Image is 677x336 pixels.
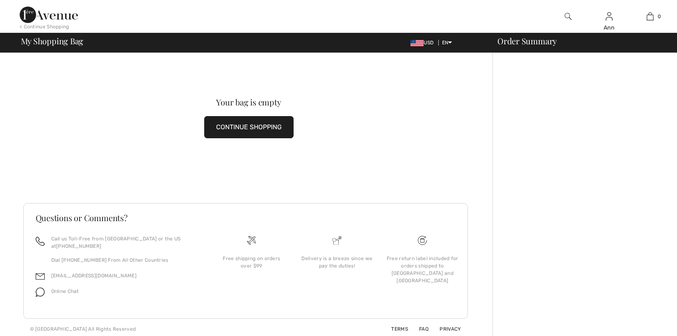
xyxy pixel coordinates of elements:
[606,12,613,20] a: Sign In
[410,40,424,46] img: US Dollar
[36,214,456,222] h3: Questions or Comments?
[51,273,137,279] a: [EMAIL_ADDRESS][DOMAIN_NAME]
[46,98,452,106] div: Your bag is empty
[409,326,429,332] a: FAQ
[56,243,101,249] a: [PHONE_NUMBER]
[51,288,79,294] span: Online Chat
[301,255,373,270] div: Delivery is a breeze since we pay the duties!
[36,237,45,246] img: call
[36,288,45,297] img: chat
[247,236,256,245] img: Free shipping on orders over $99
[565,11,572,21] img: search the website
[630,11,670,21] a: 0
[442,40,452,46] span: EN
[658,13,661,20] span: 0
[410,40,437,46] span: USD
[21,37,84,45] span: My Shopping Bag
[589,23,629,32] div: Ann
[386,255,458,284] div: Free return label included for orders shipped to [GEOGRAPHIC_DATA] and [GEOGRAPHIC_DATA]
[381,326,408,332] a: Terms
[20,23,69,30] div: < Continue Shopping
[488,37,672,45] div: Order Summary
[36,272,45,281] img: email
[20,7,78,23] img: 1ère Avenue
[333,236,342,245] img: Delivery is a breeze since we pay the duties!
[215,255,287,270] div: Free shipping on orders over $99
[204,116,294,138] button: CONTINUE SHOPPING
[51,256,199,264] p: Dial [PHONE_NUMBER] From All Other Countries
[418,236,427,245] img: Free shipping on orders over $99
[51,235,199,250] p: Call us Toll-Free from [GEOGRAPHIC_DATA] or the US at
[430,326,461,332] a: Privacy
[647,11,654,21] img: My Bag
[606,11,613,21] img: My Info
[30,325,136,333] div: © [GEOGRAPHIC_DATA] All Rights Reserved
